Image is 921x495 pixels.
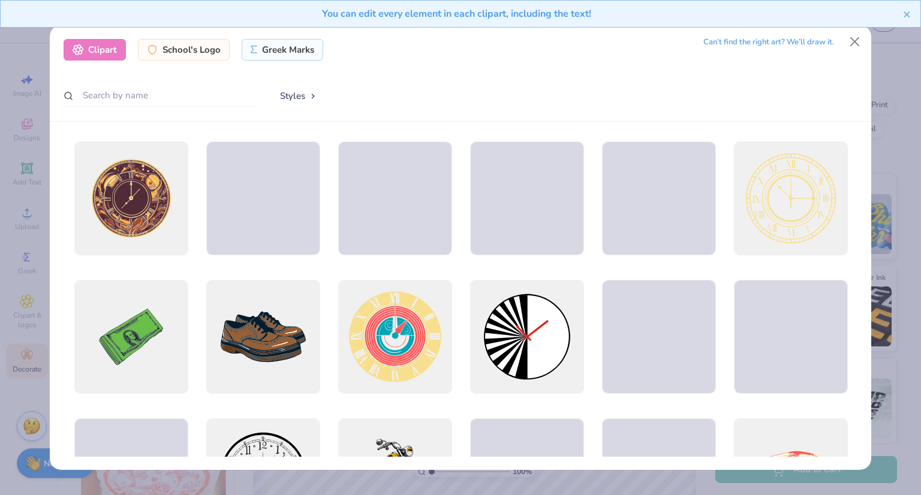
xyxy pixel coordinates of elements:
[703,32,834,53] div: Can’t find the right art? We’ll draw it.
[844,31,866,53] button: Close
[267,84,330,107] button: Styles
[10,7,903,21] div: You can edit every element in each clipart, including the text!
[242,39,324,61] div: Greek Marks
[903,7,911,21] button: close
[138,39,230,61] div: School's Logo
[64,39,126,61] div: Clipart
[64,84,255,107] input: Search by name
